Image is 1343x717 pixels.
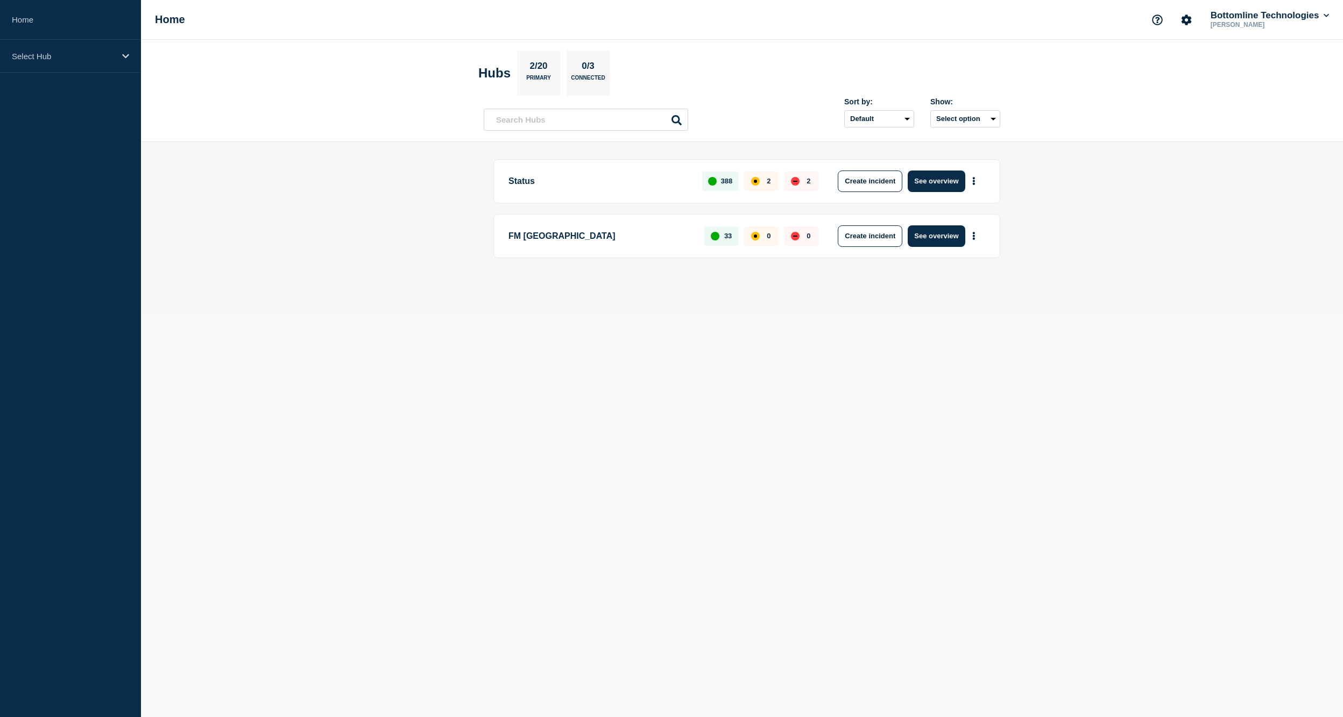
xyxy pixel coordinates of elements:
p: Connected [571,75,605,86]
button: Account settings [1175,9,1198,31]
div: affected [751,177,760,186]
div: up [708,177,717,186]
div: down [791,177,800,186]
div: Show: [930,97,1000,106]
p: 388 [721,177,733,185]
button: More actions [967,171,981,191]
p: Primary [526,75,551,86]
p: FM [GEOGRAPHIC_DATA] [508,225,692,247]
h1: Home [155,13,185,26]
p: 0 [767,232,771,240]
p: 0 [807,232,810,240]
p: [PERSON_NAME] [1208,21,1320,29]
button: Select option [930,110,1000,127]
input: Search Hubs [484,109,688,131]
button: Support [1146,9,1169,31]
div: up [711,232,719,240]
button: See overview [908,225,965,247]
p: 2 [767,177,771,185]
p: 33 [724,232,732,240]
select: Sort by [844,110,914,127]
button: See overview [908,171,965,192]
p: Status [508,171,690,192]
p: 0/3 [578,61,599,75]
div: Sort by: [844,97,914,106]
p: 2/20 [526,61,552,75]
button: More actions [967,226,981,246]
div: down [791,232,800,240]
div: affected [751,232,760,240]
p: 2 [807,177,810,185]
h2: Hubs [478,66,511,81]
p: Select Hub [12,52,115,61]
button: Create incident [838,171,902,192]
button: Bottomline Technologies [1208,10,1331,21]
button: Create incident [838,225,902,247]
